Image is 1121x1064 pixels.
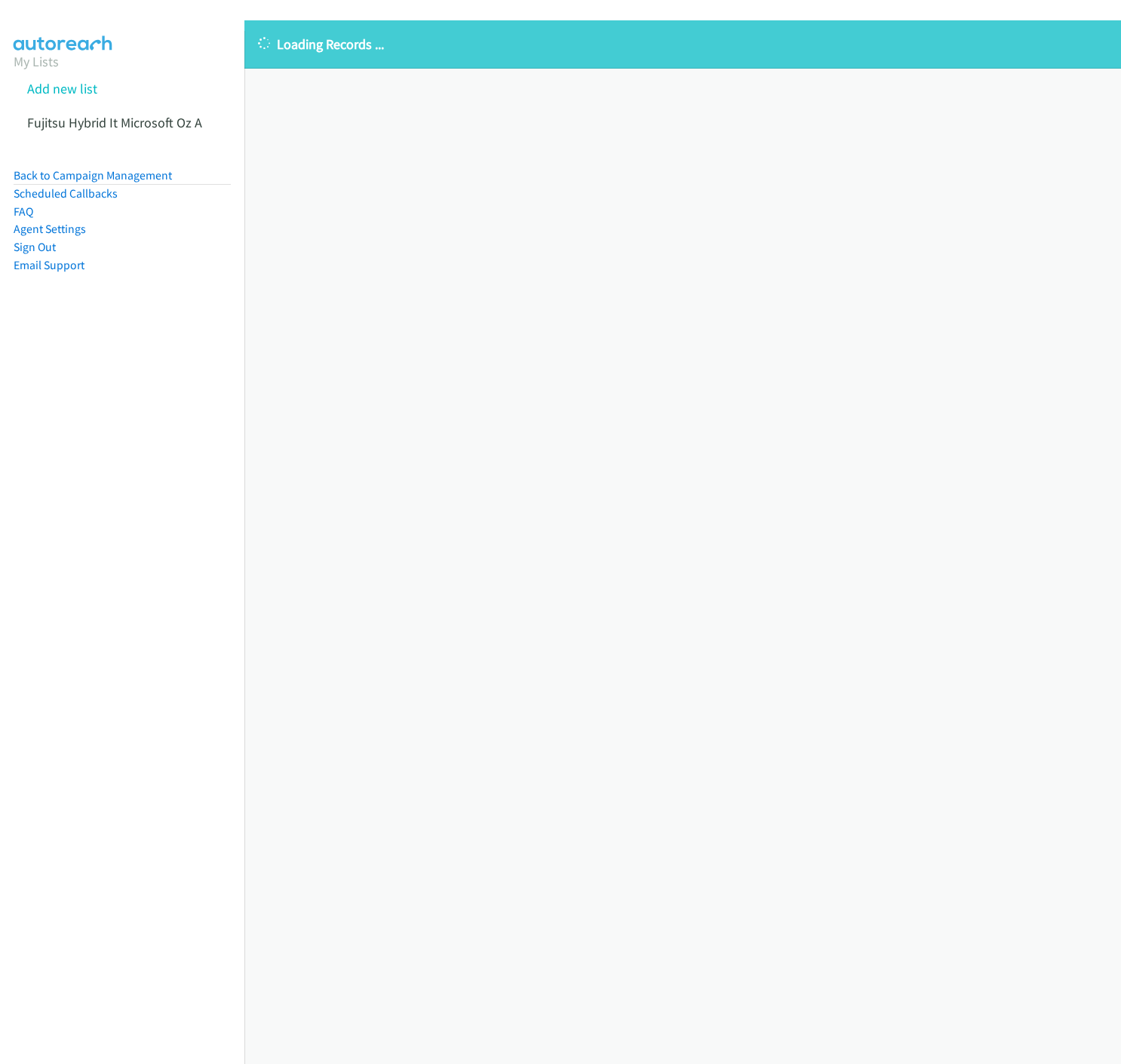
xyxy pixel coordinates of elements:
a: Agent Settings [14,222,86,236]
a: Add new list [27,80,97,97]
a: My Lists [14,53,59,70]
a: Fujitsu Hybrid It Microsoft Oz A [27,114,202,131]
a: Sign Out [14,240,56,254]
a: Email Support [14,258,84,272]
a: Scheduled Callbacks [14,186,118,201]
a: Back to Campaign Management [14,168,172,182]
a: FAQ [14,204,33,219]
p: Loading Records ... [258,34,1107,54]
